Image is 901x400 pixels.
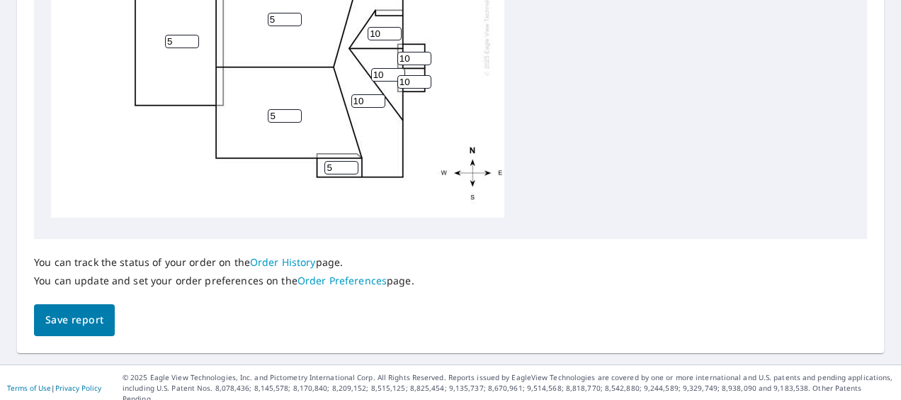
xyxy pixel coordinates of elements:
[45,311,103,329] span: Save report
[55,383,101,393] a: Privacy Policy
[7,384,101,392] p: |
[7,383,51,393] a: Terms of Use
[34,304,115,336] button: Save report
[250,255,316,269] a: Order History
[297,274,387,287] a: Order Preferences
[34,274,414,287] p: You can update and set your order preferences on the page.
[34,256,414,269] p: You can track the status of your order on the page.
